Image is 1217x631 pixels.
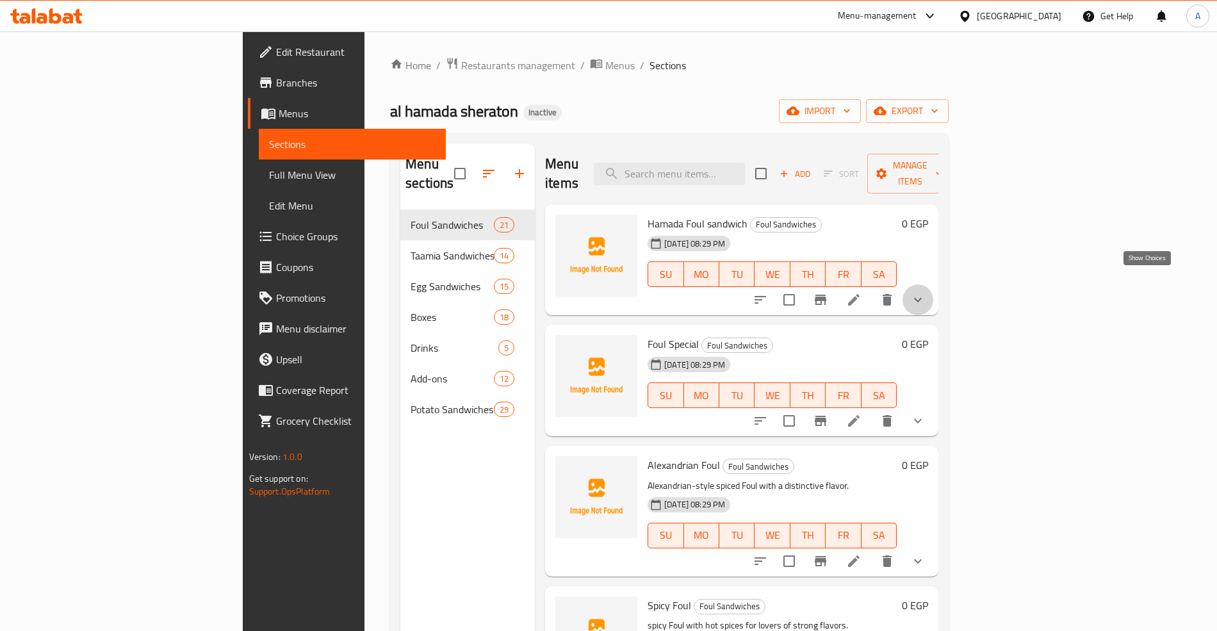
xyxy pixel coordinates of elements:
button: delete [872,546,903,577]
button: sort-choices [745,546,776,577]
div: items [494,217,514,233]
span: Foul Special [648,334,699,354]
span: Potato Sandwiches [411,402,494,417]
button: MO [684,261,719,287]
span: Add [778,167,812,181]
span: Menus [279,106,436,121]
span: Promotions [276,290,436,306]
span: Grocery Checklist [276,413,436,429]
a: Promotions [248,283,446,313]
svg: Show Choices [910,553,926,569]
div: Foul Sandwiches21 [400,209,535,240]
span: Edit Restaurant [276,44,436,60]
span: TH [796,526,821,545]
a: Branches [248,67,446,98]
span: Foul Sandwiches [694,599,765,614]
div: items [498,340,514,356]
div: Egg Sandwiches [411,279,494,294]
button: Branch-specific-item [805,546,836,577]
img: Hamada Foul sandwich [555,215,637,297]
a: Edit menu item [846,553,862,569]
span: TH [796,386,821,405]
span: Spicy Foul [648,596,691,615]
button: SU [648,382,683,408]
button: TH [790,382,826,408]
span: TU [724,526,749,545]
div: Menu-management [838,8,917,24]
button: Add [774,164,815,184]
button: FR [826,523,861,548]
span: 5 [499,342,514,354]
span: MO [689,265,714,284]
button: TU [719,523,755,548]
a: Edit Restaurant [248,37,446,67]
button: WE [755,261,790,287]
div: Foul Sandwiches [701,338,773,353]
h6: 0 EGP [902,596,928,614]
div: items [494,371,514,386]
span: 21 [494,219,514,231]
span: TU [724,386,749,405]
nav: Menu sections [400,204,535,430]
span: Select all sections [446,160,473,187]
span: Coverage Report [276,382,436,398]
span: [DATE] 08:29 PM [659,359,730,371]
div: Drinks [411,340,498,356]
button: FR [826,261,861,287]
a: Grocery Checklist [248,406,446,436]
span: [DATE] 08:29 PM [659,238,730,250]
button: MO [684,523,719,548]
span: Select section [747,160,774,187]
h2: Menu items [545,154,578,193]
a: Sections [259,129,446,160]
a: Edit menu item [846,292,862,307]
span: 29 [494,404,514,416]
span: Alexandrian Foul [648,455,720,475]
button: show more [903,406,933,436]
div: Drinks5 [400,332,535,363]
span: Select to update [776,286,803,313]
a: Edit Menu [259,190,446,221]
span: SU [653,386,678,405]
li: / [580,58,585,73]
button: show more [903,546,933,577]
span: Edit Menu [269,198,436,213]
span: Full Menu View [269,167,436,183]
span: Select to update [776,407,803,434]
button: WE [755,382,790,408]
span: Sections [269,136,436,152]
div: Foul Sandwiches [723,459,794,474]
button: MO [684,382,719,408]
button: SA [862,382,897,408]
span: Select section first [815,164,867,184]
a: Edit menu item [846,413,862,429]
button: import [779,99,861,123]
span: Hamada Foul sandwich [648,214,747,233]
span: FR [831,386,856,405]
button: Manage items [867,154,953,193]
span: export [876,103,938,119]
button: sort-choices [745,284,776,315]
span: Boxes [411,309,494,325]
img: Foul Special [555,335,637,417]
span: A [1195,9,1200,23]
div: items [494,402,514,417]
span: Foul Sandwiches [411,217,494,233]
span: SA [867,386,892,405]
span: Menus [605,58,635,73]
div: items [494,248,514,263]
button: Branch-specific-item [805,284,836,315]
span: Upsell [276,352,436,367]
span: Taamia Sandwiches [411,248,494,263]
svg: Show Choices [910,413,926,429]
div: Boxes18 [400,302,535,332]
span: Add-ons [411,371,494,386]
span: Foul Sandwiches [723,459,794,474]
h6: 0 EGP [902,215,928,233]
div: [GEOGRAPHIC_DATA] [977,9,1061,23]
span: Sections [649,58,686,73]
